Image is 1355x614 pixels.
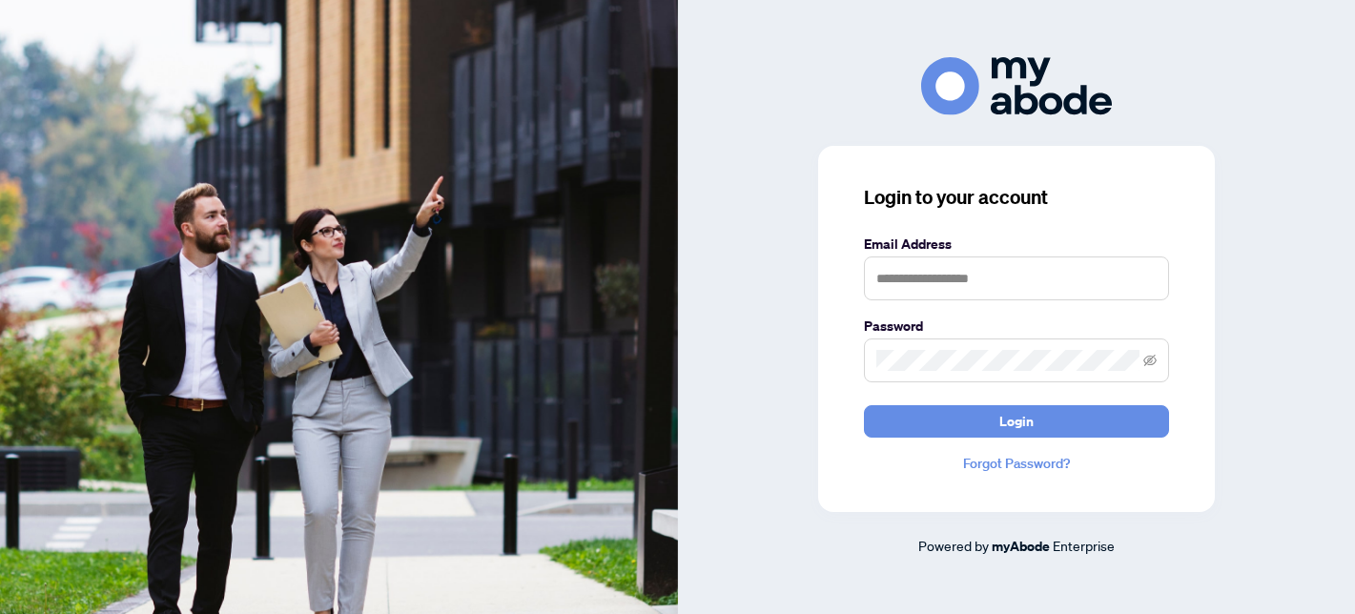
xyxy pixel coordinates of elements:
[864,234,1169,255] label: Email Address
[992,536,1050,557] a: myAbode
[918,537,989,554] span: Powered by
[921,57,1112,115] img: ma-logo
[864,184,1169,211] h3: Login to your account
[864,316,1169,337] label: Password
[999,406,1034,437] span: Login
[864,453,1169,474] a: Forgot Password?
[864,405,1169,438] button: Login
[1143,354,1157,367] span: eye-invisible
[1053,537,1115,554] span: Enterprise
